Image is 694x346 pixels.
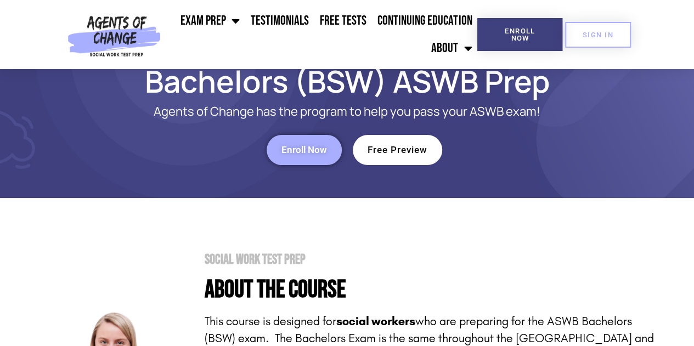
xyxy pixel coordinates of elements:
nav: Menu [165,7,477,62]
a: Testimonials [245,7,314,35]
a: Free Tests [314,7,372,35]
span: Free Preview [368,145,427,155]
a: Free Preview [353,135,442,165]
a: About [426,35,477,62]
h2: Social Work Test Prep [205,253,660,266]
a: Enroll Now [267,135,342,165]
h4: About the Course [205,277,660,302]
a: Exam Prep [175,7,245,35]
strong: social workers [336,314,415,328]
a: Enroll Now [477,18,562,51]
a: SIGN IN [565,22,631,48]
a: Continuing Education [372,7,477,35]
h1: Bachelors (BSW) ASWB Prep [35,69,660,94]
span: Enroll Now [281,145,327,155]
span: SIGN IN [583,31,613,38]
p: Agents of Change has the program to help you pass your ASWB exam! [78,105,616,118]
span: Enroll Now [495,27,545,42]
